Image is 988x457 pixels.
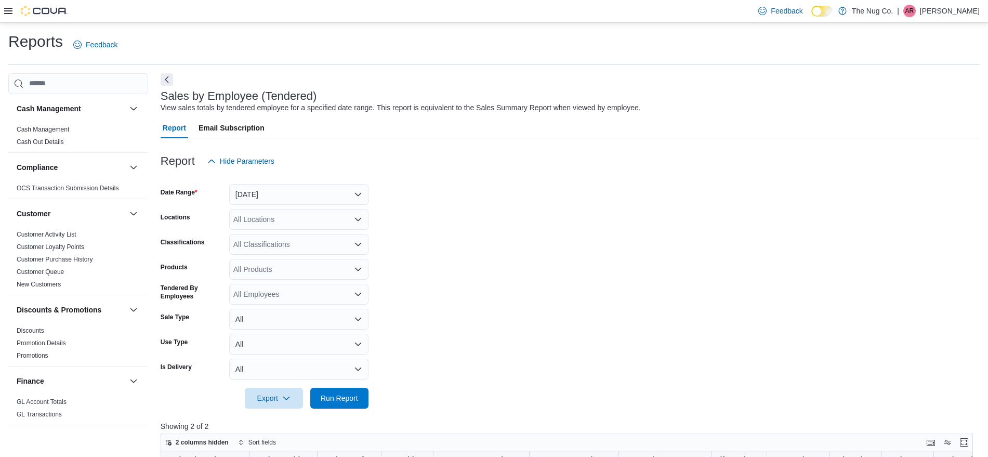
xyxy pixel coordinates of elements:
[203,151,279,172] button: Hide Parameters
[161,90,317,102] h3: Sales by Employee (Tendered)
[8,31,63,52] h1: Reports
[17,305,101,315] h3: Discounts & Promotions
[17,280,61,289] span: New Customers
[161,238,205,246] label: Classifications
[8,228,148,295] div: Customer
[17,376,44,386] h3: Finance
[127,102,140,115] button: Cash Management
[8,182,148,199] div: Compliance
[354,215,362,224] button: Open list of options
[234,436,280,449] button: Sort fields
[17,411,62,418] a: GL Transactions
[161,213,190,221] label: Locations
[220,156,274,166] span: Hide Parameters
[17,327,44,334] a: Discounts
[245,388,303,409] button: Export
[251,388,297,409] span: Export
[163,117,186,138] span: Report
[771,6,802,16] span: Feedback
[925,436,937,449] button: Keyboard shortcuts
[161,263,188,271] label: Products
[17,184,119,192] span: OCS Transaction Submission Details
[229,334,368,355] button: All
[941,436,954,449] button: Display options
[17,351,48,360] span: Promotions
[754,1,807,21] a: Feedback
[17,125,69,134] span: Cash Management
[248,438,276,447] span: Sort fields
[161,421,981,432] p: Showing 2 of 2
[161,155,195,167] h3: Report
[161,188,197,197] label: Date Range
[127,304,140,316] button: Discounts & Promotions
[17,268,64,276] a: Customer Queue
[69,34,122,55] a: Feedback
[21,6,68,16] img: Cova
[17,435,49,445] h3: Inventory
[17,231,76,238] a: Customer Activity List
[17,138,64,146] a: Cash Out Details
[17,256,93,263] a: Customer Purchase History
[127,434,140,446] button: Inventory
[8,324,148,366] div: Discounts & Promotions
[17,255,93,264] span: Customer Purchase History
[229,359,368,380] button: All
[310,388,368,409] button: Run Report
[176,438,229,447] span: 2 columns hidden
[17,208,50,219] h3: Customer
[229,184,368,205] button: [DATE]
[321,393,358,403] span: Run Report
[905,5,914,17] span: AR
[161,363,192,371] label: Is Delivery
[17,435,125,445] button: Inventory
[17,185,119,192] a: OCS Transaction Submission Details
[354,240,362,249] button: Open list of options
[17,103,125,114] button: Cash Management
[199,117,265,138] span: Email Subscription
[127,375,140,387] button: Finance
[17,103,81,114] h3: Cash Management
[86,40,117,50] span: Feedback
[127,161,140,174] button: Compliance
[17,376,125,386] button: Finance
[17,162,125,173] button: Compliance
[17,208,125,219] button: Customer
[958,436,970,449] button: Enter fullscreen
[127,207,140,220] button: Customer
[920,5,980,17] p: [PERSON_NAME]
[161,102,641,113] div: View sales totals by tendered employee for a specified date range. This report is equivalent to t...
[17,340,66,347] a: Promotion Details
[161,313,189,321] label: Sale Type
[903,5,916,17] div: Alex Roerick
[811,6,833,17] input: Dark Mode
[17,281,61,288] a: New Customers
[17,352,48,359] a: Promotions
[17,162,58,173] h3: Compliance
[17,243,84,251] a: Customer Loyalty Points
[161,338,188,346] label: Use Type
[17,410,62,419] span: GL Transactions
[161,436,233,449] button: 2 columns hidden
[897,5,899,17] p: |
[354,265,362,273] button: Open list of options
[17,327,44,335] span: Discounts
[17,126,69,133] a: Cash Management
[161,73,173,86] button: Next
[17,305,125,315] button: Discounts & Promotions
[229,309,368,330] button: All
[17,398,67,406] a: GL Account Totals
[17,230,76,239] span: Customer Activity List
[8,123,148,152] div: Cash Management
[8,396,148,425] div: Finance
[852,5,893,17] p: The Nug Co.
[354,290,362,298] button: Open list of options
[161,284,225,301] label: Tendered By Employees
[17,398,67,406] span: GL Account Totals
